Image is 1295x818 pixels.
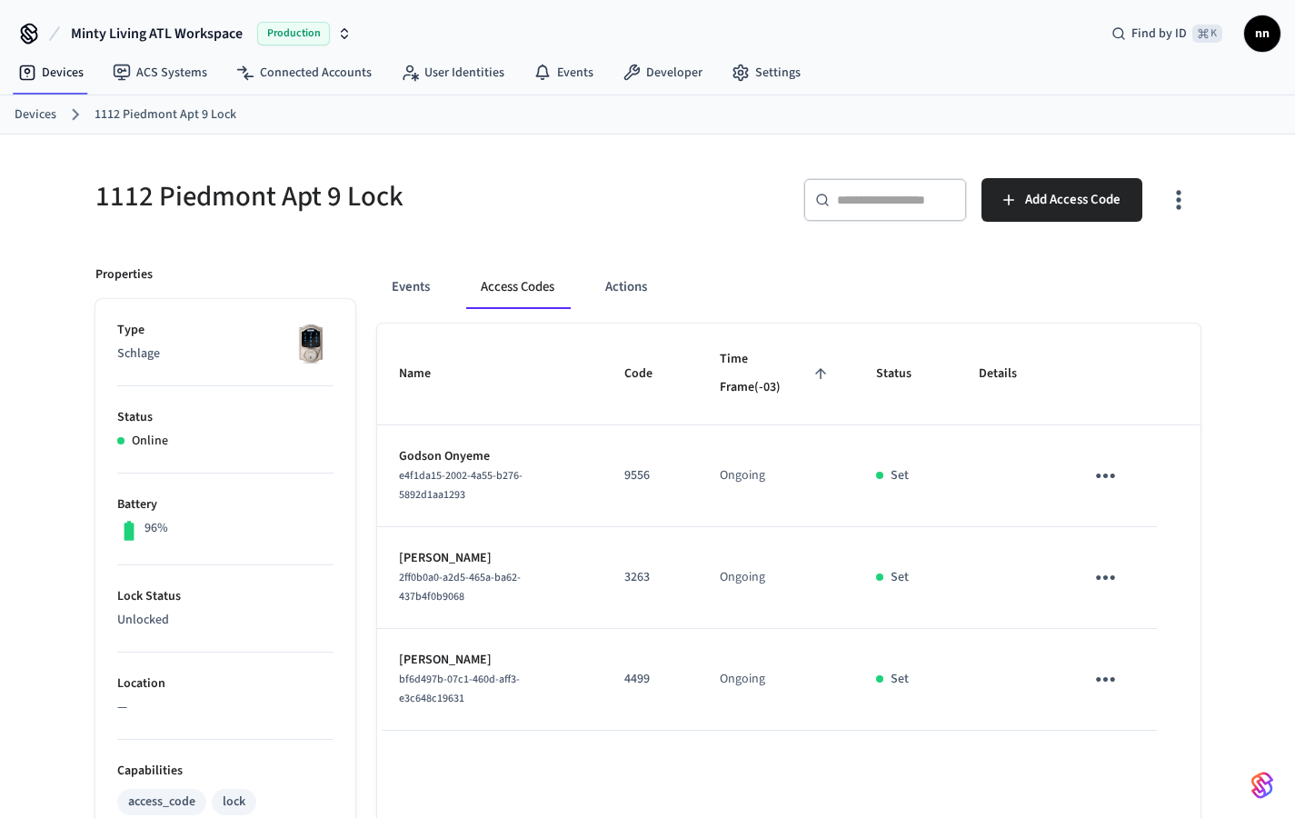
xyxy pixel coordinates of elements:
[117,321,334,340] p: Type
[624,466,676,485] p: 9556
[117,344,334,364] p: Schlage
[981,178,1142,222] button: Add Access Code
[1131,25,1187,43] span: Find by ID
[98,56,222,89] a: ACS Systems
[624,360,676,388] span: Code
[222,56,386,89] a: Connected Accounts
[399,672,520,706] span: bf6d497b-07c1-460d-aff3-e3c648c19631
[891,568,909,587] p: Set
[386,56,519,89] a: User Identities
[399,651,581,670] p: [PERSON_NAME]
[117,408,334,427] p: Status
[698,629,854,731] td: Ongoing
[399,549,581,568] p: [PERSON_NAME]
[71,23,243,45] span: Minty Living ATL Workspace
[377,324,1200,731] table: sticky table
[876,360,935,388] span: Status
[257,22,330,45] span: Production
[624,568,676,587] p: 3263
[399,570,521,604] span: 2ff0b0a0-a2d5-465a-ba62-437b4f0b9068
[1251,771,1273,800] img: SeamLogoGradient.69752ec5.svg
[117,698,334,717] p: —
[95,265,153,284] p: Properties
[466,265,569,309] button: Access Codes
[95,105,236,125] a: 1112 Piedmont Apt 9 Lock
[144,519,168,538] p: 96%
[1025,188,1121,212] span: Add Access Code
[117,611,334,630] p: Unlocked
[979,360,1041,388] span: Details
[117,674,334,693] p: Location
[132,432,168,451] p: Online
[399,360,454,388] span: Name
[720,345,832,403] span: Time Frame(-03)
[891,466,909,485] p: Set
[117,587,334,606] p: Lock Status
[1246,17,1279,50] span: nn
[1097,17,1237,50] div: Find by ID⌘ K
[117,762,334,781] p: Capabilities
[399,447,581,466] p: Godson Onyeme
[1192,25,1222,43] span: ⌘ K
[223,793,245,812] div: lock
[4,56,98,89] a: Devices
[1244,15,1280,52] button: nn
[377,265,444,309] button: Events
[624,670,676,689] p: 4499
[15,105,56,125] a: Devices
[717,56,815,89] a: Settings
[608,56,717,89] a: Developer
[117,495,334,514] p: Battery
[399,468,523,503] span: e4f1da15-2002-4a55-b276-5892d1aa1293
[891,670,909,689] p: Set
[698,425,854,527] td: Ongoing
[128,793,195,812] div: access_code
[377,265,1200,309] div: ant example
[519,56,608,89] a: Events
[288,321,334,366] img: Schlage Sense Smart Deadbolt with Camelot Trim, Front
[698,527,854,629] td: Ongoing
[591,265,662,309] button: Actions
[95,178,637,215] h5: 1112 Piedmont Apt 9 Lock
